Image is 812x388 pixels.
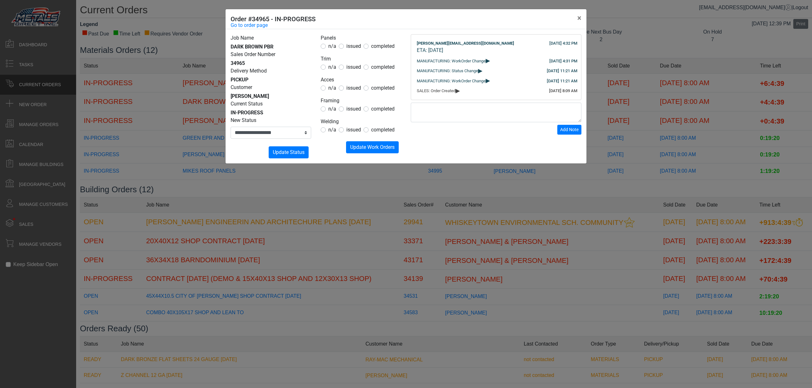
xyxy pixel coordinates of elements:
[231,92,311,100] div: [PERSON_NAME]
[346,85,361,91] span: issued
[231,84,252,91] label: Customer
[417,58,575,64] div: MANUFACTURING: WorkOrder Change
[346,141,399,153] button: Update Work Orders
[231,51,275,58] label: Sales Order Number
[371,106,395,112] span: completed
[417,68,575,74] div: MANUFACTURING: Status Change
[231,14,316,24] h5: Order #34965 - IN-PROGRESS
[549,58,577,64] div: [DATE] 4:31 PM
[231,100,263,108] label: Current Status
[231,76,311,84] div: PICKUP
[346,43,361,49] span: issued
[417,88,575,94] div: SALES: Order Created
[321,34,401,42] legend: Panels
[231,44,273,50] span: DARK BROWN PBR
[328,85,336,91] span: n/a
[328,43,336,49] span: n/a
[273,149,304,155] span: Update Status
[547,68,577,74] div: [DATE] 11:21 AM
[371,127,395,133] span: completed
[557,125,581,135] button: Add Note
[231,117,256,124] label: New Status
[455,88,460,92] span: ▸
[328,106,336,112] span: n/a
[231,109,311,117] div: IN-PROGRESS
[321,55,401,63] legend: Trim
[346,64,361,70] span: issued
[371,64,395,70] span: completed
[328,127,336,133] span: n/a
[417,78,575,84] div: MANUFACTURING: WorkOrder Change
[231,34,254,42] label: Job Name
[486,78,490,82] span: ▸
[572,9,586,27] button: Close
[231,22,268,29] a: Go to order page
[371,85,395,91] span: completed
[346,127,361,133] span: issued
[328,64,336,70] span: n/a
[486,58,490,62] span: ▸
[321,76,401,84] legend: Acces
[231,60,311,67] div: 34965
[417,41,514,46] span: [PERSON_NAME][EMAIL_ADDRESS][DOMAIN_NAME]
[549,88,577,94] div: [DATE] 8:09 AM
[350,144,395,150] span: Update Work Orders
[478,68,482,73] span: ▸
[549,40,577,47] div: [DATE] 4:32 PM
[321,118,401,126] legend: Welding
[269,146,309,158] button: Update Status
[371,43,395,49] span: completed
[547,78,577,84] div: [DATE] 11:21 AM
[231,67,267,75] label: Delivery Method
[346,106,361,112] span: issued
[417,47,575,54] div: ETA: [DATE]
[321,97,401,105] legend: Framing
[560,127,579,132] span: Add Note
